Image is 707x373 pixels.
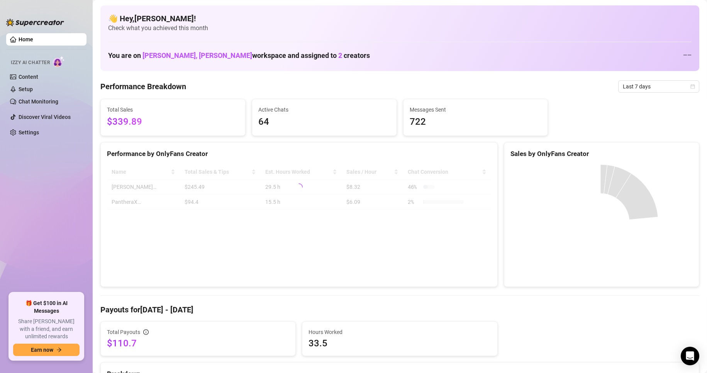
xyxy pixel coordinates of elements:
[107,328,140,336] span: Total Payouts
[258,115,390,129] span: 64
[683,51,692,59] div: — —
[100,304,699,315] h4: Payouts for [DATE] - [DATE]
[143,329,149,335] span: info-circle
[107,115,239,129] span: $339.89
[13,344,80,356] button: Earn nowarrow-right
[410,105,542,114] span: Messages Sent
[108,24,692,32] span: Check what you achieved this month
[510,149,693,159] div: Sales by OnlyFans Creator
[295,183,303,191] span: loading
[681,347,699,365] div: Open Intercom Messenger
[100,81,186,92] h4: Performance Breakdown
[6,19,64,26] img: logo-BBDzfeDw.svg
[410,115,542,129] span: 722
[142,51,252,59] span: [PERSON_NAME], [PERSON_NAME]
[309,328,491,336] span: Hours Worked
[11,59,50,66] span: Izzy AI Chatter
[338,51,342,59] span: 2
[13,300,80,315] span: 🎁 Get $100 in AI Messages
[108,51,370,60] h1: You are on workspace and assigned to creators
[19,36,33,42] a: Home
[31,347,53,353] span: Earn now
[56,347,62,353] span: arrow-right
[690,84,695,89] span: calendar
[53,56,65,67] img: AI Chatter
[19,114,71,120] a: Discover Viral Videos
[19,98,58,105] a: Chat Monitoring
[258,105,390,114] span: Active Chats
[107,149,491,159] div: Performance by OnlyFans Creator
[19,74,38,80] a: Content
[309,337,491,349] span: 33.5
[19,129,39,136] a: Settings
[623,81,695,92] span: Last 7 days
[19,86,33,92] a: Setup
[108,13,692,24] h4: 👋 Hey, [PERSON_NAME] !
[107,105,239,114] span: Total Sales
[107,337,289,349] span: $110.7
[13,318,80,341] span: Share [PERSON_NAME] with a friend, and earn unlimited rewards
